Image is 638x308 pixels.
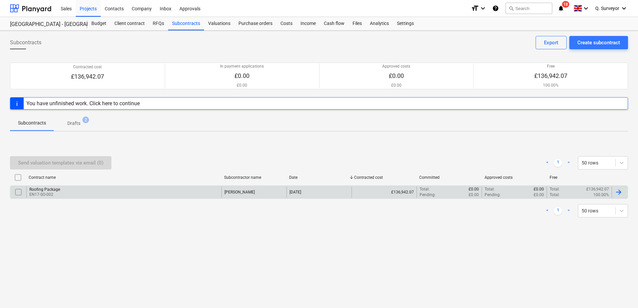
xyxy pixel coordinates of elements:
p: EN17-SO-002 [29,192,60,197]
p: £0.00 [534,192,544,198]
a: Costs [276,17,296,30]
p: Contracted cost [71,64,104,70]
i: format_size [471,4,479,12]
a: Page 1 is your current page [554,207,562,215]
div: [GEOGRAPHIC_DATA] - [GEOGRAPHIC_DATA] ([PERSON_NAME][GEOGRAPHIC_DATA]) [10,21,79,28]
a: Page 1 is your current page [554,159,562,167]
button: Search [506,3,552,14]
a: Analytics [366,17,393,30]
div: Create subcontract [577,38,620,47]
div: Export [544,38,558,47]
div: You have unfinished work. Click here to continue [26,100,140,107]
p: Total : [485,186,495,192]
p: £136,942.07 [586,186,609,192]
p: £0.00 [534,186,544,192]
a: Budget [87,17,110,30]
div: £136,942.07 [352,186,417,198]
a: RFQs [149,17,168,30]
p: 100.00% [593,192,609,198]
i: notifications [558,4,564,12]
p: In payment applications [220,64,264,69]
p: £0.00 [220,83,264,88]
p: Total : [420,186,430,192]
div: Contracted cost [354,175,414,180]
span: Q. Surveyor [595,6,619,11]
i: Knowledge base [492,4,499,12]
i: keyboard_arrow_down [620,4,628,12]
p: £136,942.07 [534,72,567,80]
p: Total : [550,192,560,198]
span: Subcontracts [10,39,41,47]
span: 18 [562,1,569,8]
a: Income [296,17,320,30]
div: Free [550,175,609,180]
p: Pending : [485,192,501,198]
button: Export [536,36,567,49]
div: Contract name [29,175,219,180]
span: 2 [82,117,89,123]
div: Roofing Package [29,187,60,192]
p: Drafts [67,120,80,127]
p: £136,942.07 [71,73,104,81]
div: Subcontractor name [224,175,284,180]
a: Client contract [110,17,149,30]
a: Next page [565,207,573,215]
p: Subcontracts [18,120,46,127]
p: £0.00 [382,83,410,88]
a: Previous page [543,159,551,167]
a: Cash flow [320,17,349,30]
button: Create subcontract [569,36,628,49]
a: Next page [565,159,573,167]
p: £0.00 [220,72,264,80]
div: Date [289,175,349,180]
p: Pending : [420,192,436,198]
a: Settings [393,17,418,30]
div: Rayell [224,190,255,194]
a: Files [349,17,366,30]
i: keyboard_arrow_down [479,4,487,12]
i: keyboard_arrow_down [582,4,590,12]
p: Approved costs [382,64,410,69]
a: Subcontracts [168,17,204,30]
a: Valuations [204,17,234,30]
div: Committed [419,175,479,180]
p: Total : [550,186,560,192]
a: Previous page [543,207,551,215]
div: Approved costs [485,175,544,180]
span: search [509,6,514,11]
p: Free [534,64,567,69]
p: £0.00 [469,186,479,192]
p: £0.00 [382,72,410,80]
p: 100.00% [534,83,567,88]
p: £0.00 [469,192,479,198]
a: Purchase orders [234,17,276,30]
div: [DATE] [289,190,301,194]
